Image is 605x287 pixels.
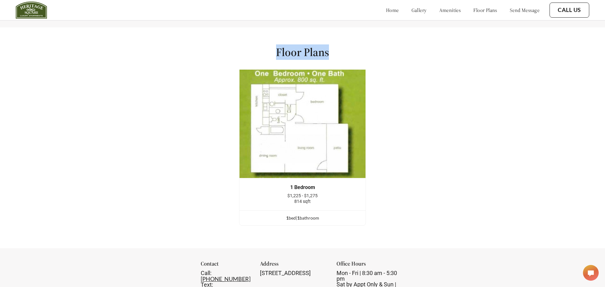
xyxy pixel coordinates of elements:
[16,2,47,19] img: heritage_square_logo.jpg
[249,185,356,190] div: 1 Bedroom
[201,275,251,282] a: [PHONE_NUMBER]
[558,7,581,14] a: Call Us
[550,3,589,18] button: Call Us
[337,261,404,270] div: Office Hours
[286,215,289,221] span: 1
[386,7,399,13] a: home
[287,193,318,198] span: $1,225 - $1,275
[473,7,497,13] a: floor plans
[276,45,329,59] h1: Floor Plans
[239,69,366,178] img: example
[260,270,328,276] div: [STREET_ADDRESS]
[260,261,328,270] div: Address
[294,199,311,204] span: 814 sqft
[201,270,211,276] span: Call:
[510,7,539,13] a: send message
[297,215,300,221] span: 1
[439,7,461,13] a: amenities
[201,261,252,270] div: Contact
[239,215,366,221] div: bed | bathroom
[412,7,427,13] a: gallery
